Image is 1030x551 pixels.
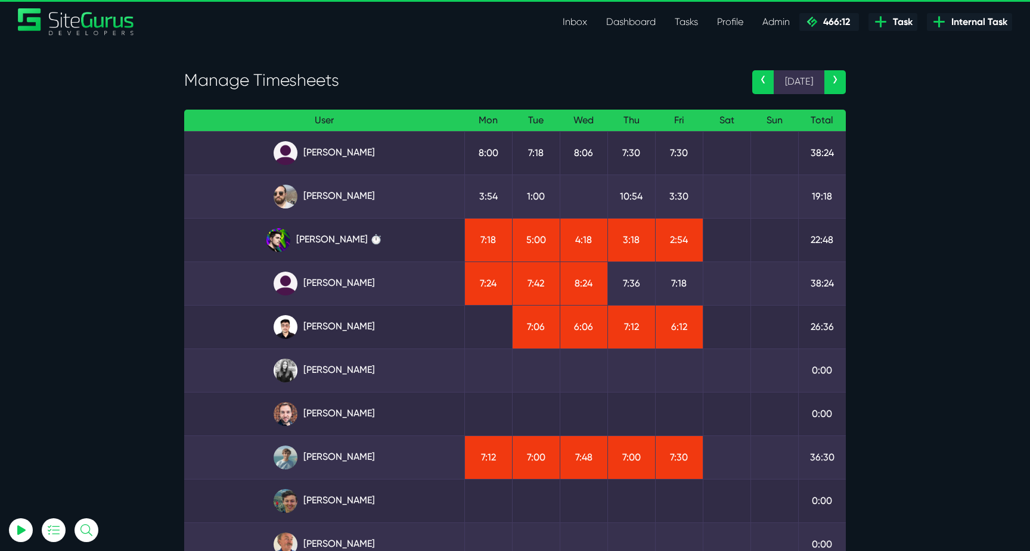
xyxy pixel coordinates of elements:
span: Internal Task [947,15,1007,29]
td: 7:18 [464,218,512,262]
a: [PERSON_NAME] [194,185,455,208]
td: 7:00 [607,435,655,479]
td: 7:24 [464,262,512,305]
th: User [184,110,464,132]
td: 8:06 [560,131,607,175]
th: Sat [703,110,750,132]
td: 1:00 [512,175,560,218]
th: Total [798,110,846,132]
td: 8:00 [464,131,512,175]
td: 3:18 [607,218,655,262]
td: 7:18 [512,131,560,175]
td: 7:36 [607,262,655,305]
td: 7:48 [560,435,607,479]
span: [DATE] [774,70,824,94]
td: 0:00 [798,479,846,522]
th: Tue [512,110,560,132]
td: 6:12 [655,305,703,348]
td: 10:54 [607,175,655,218]
img: default_qrqg0b.png [274,141,297,165]
td: 26:36 [798,305,846,348]
td: 5:00 [512,218,560,262]
td: 3:54 [464,175,512,218]
a: Inbox [553,10,597,34]
td: 22:48 [798,218,846,262]
a: Dashboard [597,10,665,34]
h3: Manage Timesheets [184,70,734,91]
th: Thu [607,110,655,132]
td: 7:18 [655,262,703,305]
td: 7:30 [655,435,703,479]
td: 19:18 [798,175,846,218]
a: 466:12 [799,13,859,31]
a: Internal Task [927,13,1012,31]
a: [PERSON_NAME] [194,446,455,469]
td: 38:24 [798,131,846,175]
a: Tasks [665,10,708,34]
img: default_qrqg0b.png [274,272,297,295]
td: 8:24 [560,262,607,305]
a: › [824,70,846,94]
img: esb8jb8dmrsykbqurfoz.jpg [274,489,297,513]
td: 7:06 [512,305,560,348]
img: tkl4csrki1nqjgf0pb1z.png [274,446,297,469]
td: 38:24 [798,262,846,305]
a: [PERSON_NAME] [194,489,455,513]
td: 7:30 [607,131,655,175]
a: ‹ [752,70,774,94]
a: SiteGurus [18,8,135,35]
img: ublsy46zpoyz6muduycb.jpg [274,185,297,208]
a: [PERSON_NAME] [194,315,455,339]
td: 6:06 [560,305,607,348]
td: 7:12 [607,305,655,348]
td: 2:54 [655,218,703,262]
td: 7:42 [512,262,560,305]
th: Mon [464,110,512,132]
a: [PERSON_NAME] [194,141,455,165]
th: Sun [750,110,798,132]
img: rgqpcqpgtbr9fmz9rxmm.jpg [274,359,297,382]
a: Admin [753,10,799,34]
img: xv1kmavyemxtguplm5ir.png [274,315,297,339]
td: 0:00 [798,392,846,435]
a: [PERSON_NAME] ⏱️ [194,228,455,252]
img: tfogtqcjwjterk6idyiu.jpg [274,402,297,426]
td: 3:30 [655,175,703,218]
th: Fri [655,110,703,132]
th: Wed [560,110,607,132]
td: 7:30 [655,131,703,175]
img: Sitegurus Logo [18,8,135,35]
td: 7:12 [464,435,512,479]
span: 466:12 [818,16,850,27]
a: Profile [708,10,753,34]
td: 7:00 [512,435,560,479]
a: Task [868,13,917,31]
a: [PERSON_NAME] [194,359,455,382]
img: rxuxidhawjjb44sgel4e.png [266,228,290,252]
span: Task [888,15,913,29]
a: [PERSON_NAME] [194,272,455,295]
td: 4:18 [560,218,607,262]
td: 36:30 [798,435,846,479]
td: 0:00 [798,348,846,392]
a: [PERSON_NAME] [194,402,455,426]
